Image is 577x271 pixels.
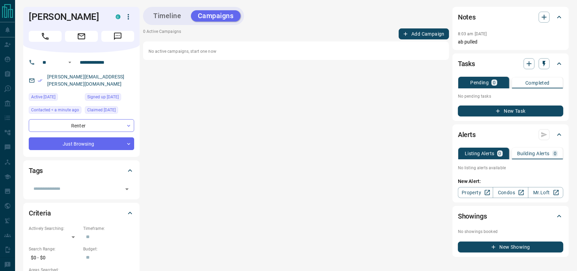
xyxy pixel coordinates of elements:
[458,242,563,252] button: New Showing
[528,187,563,198] a: Mr.Loft
[66,58,74,66] button: Open
[29,165,43,176] h2: Tags
[29,225,80,232] p: Actively Searching:
[87,94,119,100] span: Signed up [DATE]
[85,93,134,103] div: Mon Aug 11 2025
[458,9,563,25] div: Notes
[31,107,79,113] span: Contacted < a minute ago
[191,10,241,22] button: Campaigns
[458,211,487,222] h2: Showings
[29,93,81,103] div: Mon Aug 11 2025
[29,119,134,132] div: Renter
[458,129,476,140] h2: Alerts
[458,12,476,23] h2: Notes
[101,31,134,42] span: Message
[458,106,563,116] button: New Task
[116,14,120,19] div: condos.ca
[458,32,487,36] p: 8:03 am [DATE]
[465,151,495,156] p: Listing Alerts
[458,91,563,101] p: No pending tasks
[517,151,550,156] p: Building Alerts
[122,184,132,194] button: Open
[29,208,51,219] h2: Criteria
[29,137,134,150] div: Just Browsing
[458,187,493,198] a: Property
[29,246,80,252] p: Search Range:
[458,126,563,143] div: Alerts
[458,178,563,185] p: New Alert:
[31,94,55,100] span: Active [DATE]
[525,81,550,85] p: Completed
[65,31,98,42] span: Email
[29,31,62,42] span: Call
[47,74,125,87] a: [PERSON_NAME][EMAIL_ADDRESS][PERSON_NAME][DOMAIN_NAME]
[85,106,134,116] div: Mon Aug 11 2025
[493,80,496,85] p: 0
[29,11,105,22] h1: [PERSON_NAME]
[87,107,116,113] span: Claimed [DATE]
[458,56,563,72] div: Tasks
[149,48,444,54] p: No active campaigns, start one now
[499,151,501,156] p: 0
[29,162,134,179] div: Tags
[493,187,528,198] a: Condos
[399,28,449,39] button: Add Campaign
[83,246,134,252] p: Budget:
[470,80,489,85] p: Pending
[29,106,81,116] div: Tue Aug 12 2025
[458,58,475,69] h2: Tasks
[146,10,188,22] button: Timeline
[38,78,42,83] svg: Email Verified
[83,225,134,232] p: Timeframe:
[143,28,181,39] p: 0 Active Campaigns
[458,38,563,46] p: ab pulled
[458,229,563,235] p: No showings booked
[458,208,563,224] div: Showings
[29,252,80,263] p: $0 - $0
[554,151,556,156] p: 0
[458,165,563,171] p: No listing alerts available
[29,205,134,221] div: Criteria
